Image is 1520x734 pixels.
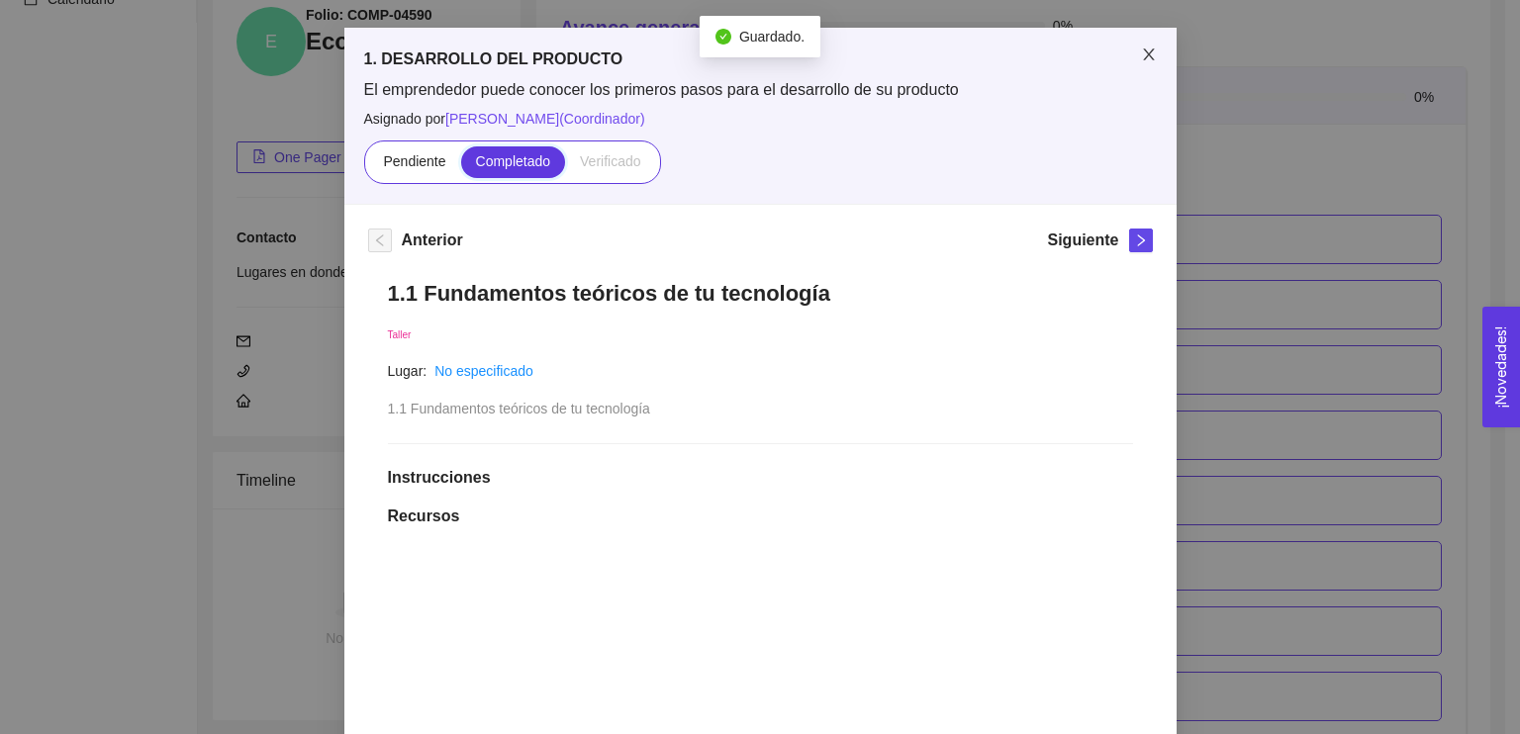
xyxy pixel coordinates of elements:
[434,363,533,379] a: No especificado
[388,329,412,340] span: Taller
[388,506,1133,526] h1: Recursos
[388,360,427,382] article: Lugar:
[1121,28,1177,83] button: Close
[388,401,650,416] span: 1.1 Fundamentos teóricos de tu tecnología
[445,111,645,127] span: [PERSON_NAME] ( Coordinador )
[1129,229,1153,252] button: right
[476,153,551,169] span: Completado
[1047,229,1118,252] h5: Siguiente
[1482,307,1520,427] button: Open Feedback Widget
[402,229,463,252] h5: Anterior
[364,47,1157,71] h5: 1. DESARROLLO DEL PRODUCTO
[368,229,392,252] button: left
[739,29,805,45] span: Guardado.
[388,468,1133,488] h1: Instrucciones
[580,153,640,169] span: Verificado
[383,153,445,169] span: Pendiente
[364,108,1157,130] span: Asignado por
[388,280,1133,307] h1: 1.1 Fundamentos teóricos de tu tecnología
[1141,46,1157,62] span: close
[364,79,1157,101] span: El emprendedor puede conocer los primeros pasos para el desarrollo de su producto
[1130,233,1152,247] span: right
[715,29,731,45] span: check-circle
